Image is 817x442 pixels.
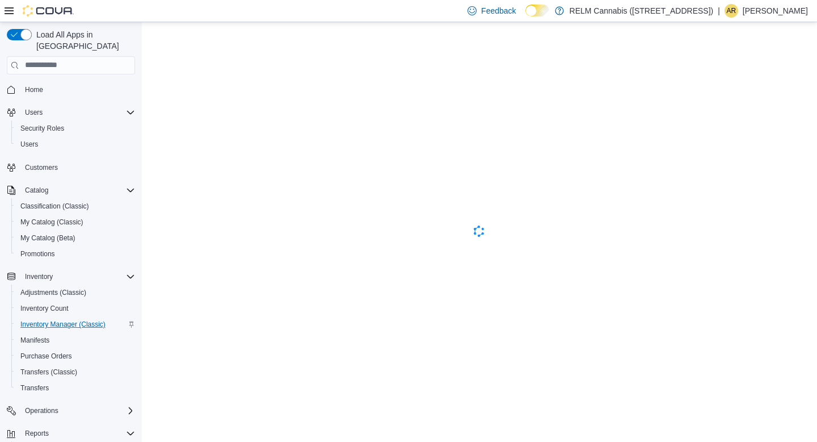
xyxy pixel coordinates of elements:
span: Inventory [25,272,53,281]
button: Inventory [20,270,57,283]
a: Classification (Classic) [16,199,94,213]
button: My Catalog (Classic) [11,214,140,230]
span: My Catalog (Classic) [16,215,135,229]
span: Users [20,106,135,119]
span: Inventory Manager (Classic) [16,318,135,331]
a: Customers [20,161,62,174]
a: Users [16,137,43,151]
span: Customers [25,163,58,172]
span: Transfers (Classic) [16,365,135,379]
a: Promotions [16,247,60,261]
span: AR [727,4,736,18]
a: My Catalog (Beta) [16,231,80,245]
button: Classification (Classic) [11,198,140,214]
button: Reports [2,426,140,441]
span: Classification (Classic) [20,202,89,211]
span: Purchase Orders [20,352,72,361]
span: My Catalog (Classic) [20,218,83,227]
button: Promotions [11,246,140,262]
button: Reports [20,427,53,440]
button: Security Roles [11,120,140,136]
span: My Catalog (Beta) [20,233,75,243]
span: My Catalog (Beta) [16,231,135,245]
span: Security Roles [16,122,135,135]
span: Inventory Count [16,302,135,315]
button: Manifests [11,332,140,348]
span: Transfers (Classic) [20,368,77,377]
button: Customers [2,159,140,176]
a: Home [20,83,48,97]
a: Adjustments (Classic) [16,286,91,299]
button: Home [2,81,140,98]
p: [PERSON_NAME] [743,4,808,18]
a: Inventory Count [16,302,73,315]
button: Users [20,106,47,119]
span: Promotions [16,247,135,261]
span: Operations [20,404,135,418]
span: Inventory Manager (Classic) [20,320,106,329]
span: Manifests [20,336,49,345]
a: My Catalog (Classic) [16,215,88,229]
button: Users [11,136,140,152]
span: Transfers [20,383,49,393]
span: Catalog [20,184,135,197]
a: Transfers [16,381,53,395]
button: Transfers [11,380,140,396]
a: Manifests [16,333,54,347]
p: RELM Cannabis ([STREET_ADDRESS]) [570,4,714,18]
div: Alysha Robinson [725,4,738,18]
button: Transfers (Classic) [11,364,140,380]
span: Operations [25,406,58,415]
img: Cova [23,5,74,16]
span: Transfers [16,381,135,395]
p: | [718,4,720,18]
span: Home [20,82,135,97]
button: Inventory [2,269,140,285]
span: Users [20,140,38,149]
span: Users [16,137,135,151]
span: Load All Apps in [GEOGRAPHIC_DATA] [32,29,135,52]
input: Dark Mode [525,5,549,16]
a: Inventory Manager (Classic) [16,318,110,331]
span: Catalog [25,186,48,195]
button: Purchase Orders [11,348,140,364]
button: Adjustments (Classic) [11,285,140,301]
span: Manifests [16,333,135,347]
button: Inventory Count [11,301,140,316]
button: Operations [20,404,63,418]
button: Operations [2,403,140,419]
a: Security Roles [16,122,69,135]
a: Purchase Orders [16,349,77,363]
span: Promotions [20,249,55,258]
span: Feedback [481,5,516,16]
span: Classification (Classic) [16,199,135,213]
span: Customers [20,160,135,174]
button: Catalog [20,184,53,197]
span: Home [25,85,43,94]
span: Purchase Orders [16,349,135,363]
span: Inventory Count [20,304,69,313]
span: Inventory [20,270,135,283]
button: Catalog [2,182,140,198]
span: Reports [25,429,49,438]
button: Users [2,105,140,120]
span: Users [25,108,43,117]
span: Security Roles [20,124,64,133]
a: Transfers (Classic) [16,365,82,379]
span: Reports [20,427,135,440]
span: Adjustments (Classic) [20,288,86,297]
button: Inventory Manager (Classic) [11,316,140,332]
button: My Catalog (Beta) [11,230,140,246]
span: Adjustments (Classic) [16,286,135,299]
